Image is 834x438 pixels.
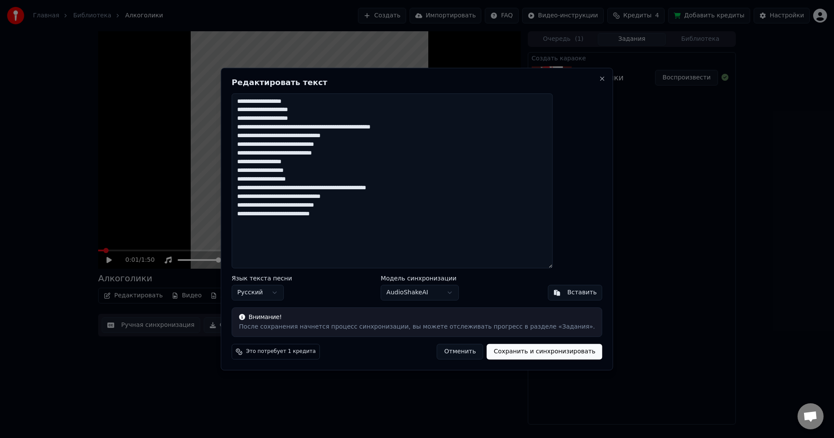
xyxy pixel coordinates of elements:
[381,275,459,281] label: Модель синхронизации
[246,348,316,355] span: Это потребует 1 кредита
[239,323,595,331] div: После сохранения начнется процесс синхронизации, вы можете отслеживать прогресс в разделе «Задания».
[487,344,602,359] button: Сохранить и синхронизировать
[548,285,602,300] button: Вставить
[239,313,595,322] div: Внимание!
[437,344,483,359] button: Отменить
[232,275,292,281] label: Язык текста песни
[567,288,597,297] div: Вставить
[232,79,602,86] h2: Редактировать текст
